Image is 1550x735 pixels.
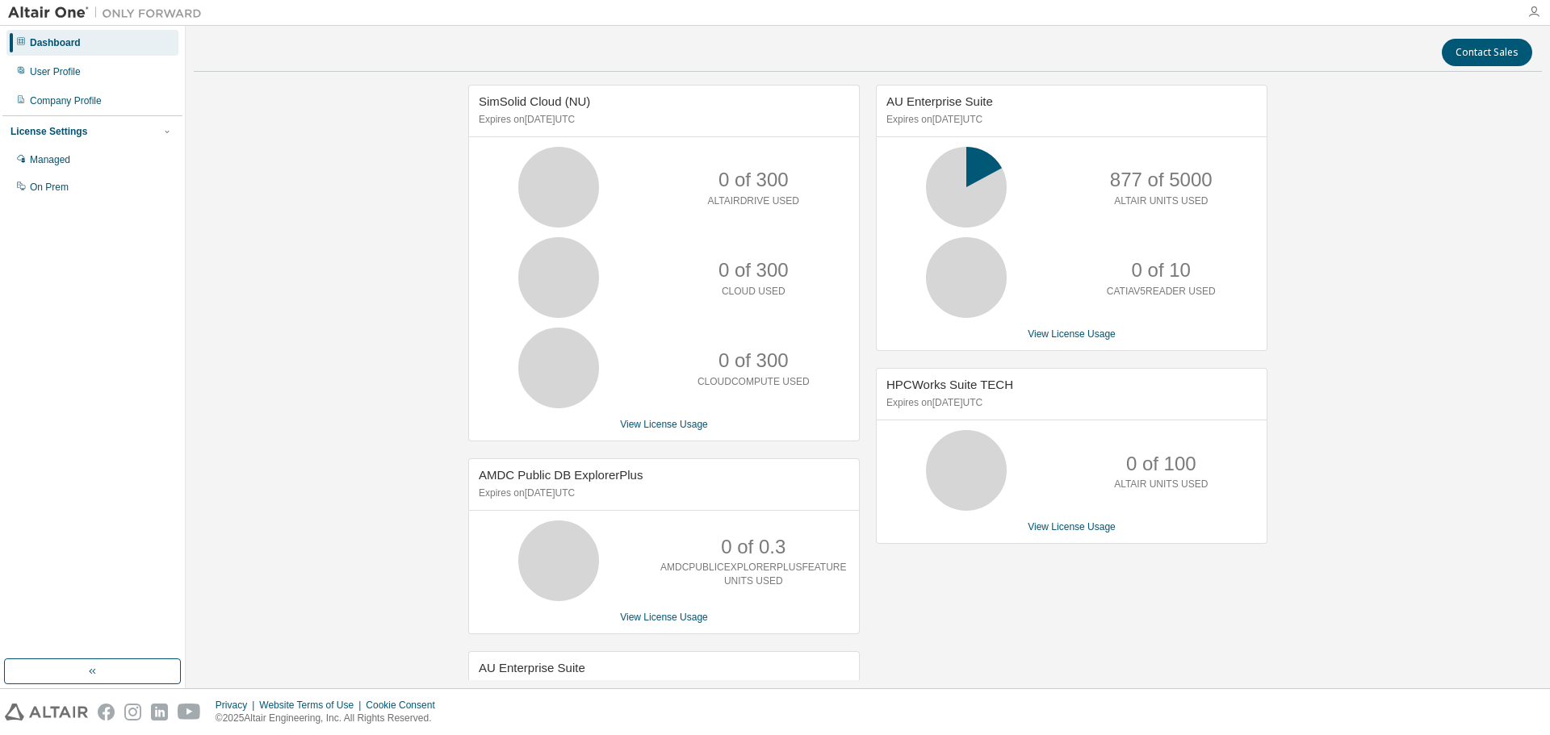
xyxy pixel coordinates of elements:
p: Expires on [DATE] UTC [886,113,1253,127]
p: Expires on [DATE] UTC [479,679,845,693]
img: facebook.svg [98,704,115,720]
p: ALTAIR UNITS USED [1114,194,1208,208]
div: Dashboard [30,36,81,49]
img: instagram.svg [124,704,141,720]
img: altair_logo.svg [5,704,88,720]
p: 877 of 5000 [1110,166,1213,194]
p: 0 of 300 [718,347,789,374]
div: Company Profile [30,94,102,107]
p: ALTAIRDRIVE USED [707,194,799,208]
a: View License Usage [620,419,708,430]
div: On Prem [30,181,69,194]
div: Cookie Consent [366,699,444,712]
p: 0 of 300 [718,257,789,284]
span: AMDC Public DB ExplorerPlus [479,468,643,482]
p: AMDCPUBLICEXPLORERPLUSFEATURE UNITS USED [660,561,847,588]
div: License Settings [10,125,87,138]
span: AU Enterprise Suite [479,661,585,674]
div: User Profile [30,65,81,78]
img: Altair One [8,5,210,21]
p: Expires on [DATE] UTC [886,396,1253,410]
a: View License Usage [620,612,708,623]
span: HPCWorks Suite TECH [886,378,1013,391]
p: 0 of 300 [718,166,789,194]
p: © 2025 Altair Engineering, Inc. All Rights Reserved. [216,712,445,725]
a: View License Usage [1028,328,1116,340]
p: Expires on [DATE] UTC [479,113,845,127]
p: 0 of 0.3 [721,533,785,561]
span: AU Enterprise Suite [886,94,993,108]
img: linkedin.svg [151,704,168,720]
a: View License Usage [1028,521,1116,532]
p: ALTAIR UNITS USED [1114,478,1208,491]
div: Managed [30,153,70,166]
p: CLOUDCOMPUTE USED [697,375,810,389]
p: CATIAV5READER USED [1107,285,1216,299]
div: Website Terms of Use [259,699,366,712]
img: youtube.svg [178,704,201,720]
div: Privacy [216,699,259,712]
span: SimSolid Cloud (NU) [479,94,590,108]
p: CLOUD USED [722,285,785,299]
button: Contact Sales [1442,39,1532,66]
p: 0 of 100 [1126,450,1196,478]
p: 0 of 10 [1132,257,1191,284]
p: Expires on [DATE] UTC [479,487,845,500]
